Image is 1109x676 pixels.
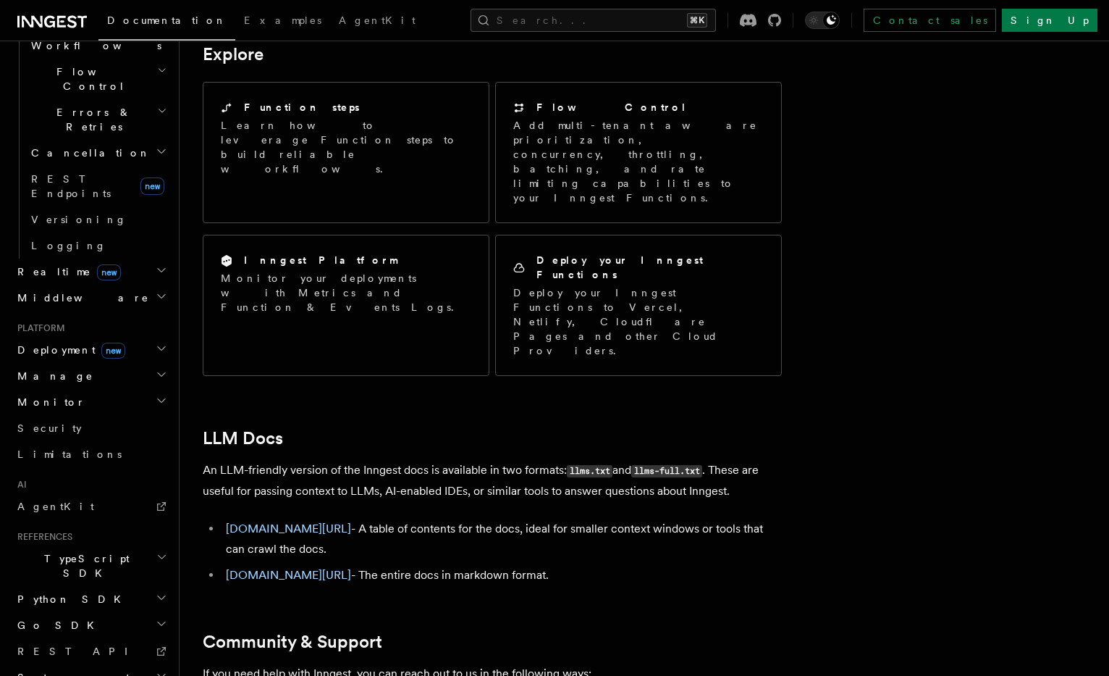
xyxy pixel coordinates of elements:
[12,638,170,664] a: REST API
[25,233,170,259] a: Logging
[12,618,103,633] span: Go SDK
[1002,9,1097,32] a: Sign Up
[12,322,65,334] span: Platform
[31,173,111,199] span: REST Endpoints
[513,118,764,205] p: Add multi-tenant aware prioritization, concurrency, throttling, batching, and rate limiting capab...
[25,140,170,166] button: Cancellation
[31,240,106,251] span: Logging
[203,428,283,448] a: LLM Docs
[203,82,489,223] a: Function stepsLearn how to leverage Function steps to build reliable workflows.
[12,551,156,580] span: TypeScript SDK
[25,146,151,160] span: Cancellation
[226,568,351,582] a: [DOMAIN_NAME][URL]
[25,59,170,99] button: Flow Control
[12,441,170,467] a: Limitations
[97,264,121,280] span: new
[12,285,170,311] button: Middleware
[244,253,397,267] h2: Inngest Platform
[471,9,716,32] button: Search...⌘K
[221,271,471,314] p: Monitor your deployments with Metrics and Function & Events Logs.
[203,632,382,652] a: Community & Support
[12,586,170,612] button: Python SDK
[567,465,612,477] code: llms.txt
[12,343,125,357] span: Deployment
[203,235,489,376] a: Inngest PlatformMonitor your deployments with Metrics and Function & Events Logs.
[864,9,996,32] a: Contact sales
[25,166,170,206] a: REST Endpointsnew
[12,291,149,305] span: Middleware
[12,259,170,285] button: Realtimenew
[31,214,127,225] span: Versioning
[244,14,321,26] span: Examples
[12,337,170,363] button: Deploymentnew
[235,4,330,39] a: Examples
[17,646,140,657] span: REST API
[495,235,782,376] a: Deploy your Inngest FunctionsDeploy your Inngest Functions to Vercel, Netlify, Cloudflare Pages a...
[12,369,93,383] span: Manage
[244,100,360,114] h2: Function steps
[226,522,351,535] a: [DOMAIN_NAME][URL]
[98,4,235,41] a: Documentation
[12,546,170,586] button: TypeScript SDK
[805,12,840,29] button: Toggle dark mode
[203,460,782,501] p: An LLM-friendly version of the Inngest docs is available in two formats: and . These are useful f...
[101,343,125,359] span: new
[12,264,121,279] span: Realtime
[17,501,94,512] span: AgentKit
[25,99,170,140] button: Errors & Retries
[12,531,72,543] span: References
[536,253,764,282] h2: Deploy your Inngest Functions
[140,178,164,195] span: new
[25,105,157,134] span: Errors & Retries
[536,100,687,114] h2: Flow Control
[17,422,82,434] span: Security
[12,389,170,415] button: Monitor
[221,118,471,176] p: Learn how to leverage Function steps to build reliable workflows.
[495,82,782,223] a: Flow ControlAdd multi-tenant aware prioritization, concurrency, throttling, batching, and rate li...
[513,285,764,358] p: Deploy your Inngest Functions to Vercel, Netlify, Cloudflare Pages and other Cloud Providers.
[12,363,170,389] button: Manage
[12,612,170,638] button: Go SDK
[687,13,707,28] kbd: ⌘K
[25,64,157,93] span: Flow Control
[203,44,263,64] a: Explore
[12,493,170,519] a: AgentKit
[107,14,227,26] span: Documentation
[222,565,782,585] li: - The entire docs in markdown format.
[222,519,782,559] li: - A table of contents for the docs, ideal for smaller context windows or tools that can crawl the...
[330,4,424,39] a: AgentKit
[631,465,702,477] code: llms-full.txt
[12,592,130,606] span: Python SDK
[12,479,27,491] span: AI
[17,448,122,460] span: Limitations
[12,395,85,409] span: Monitor
[25,206,170,233] a: Versioning
[12,415,170,441] a: Security
[339,14,416,26] span: AgentKit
